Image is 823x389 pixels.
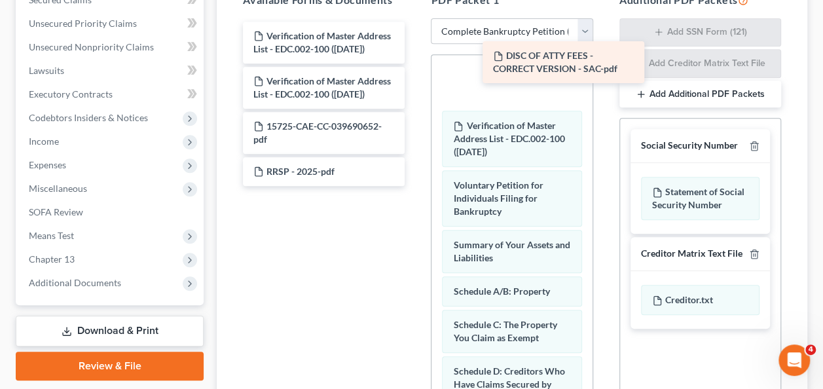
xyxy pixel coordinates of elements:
[29,206,83,217] span: SOFA Review
[16,316,204,346] a: Download & Print
[266,166,335,177] span: RRSP - 2025-pdf
[453,239,570,263] span: Summary of Your Assets and Liabilities
[29,18,137,29] span: Unsecured Priority Claims
[805,344,816,355] span: 4
[253,30,391,54] span: Verification of Master Address List - EDC.002-100 ([DATE])
[29,277,121,288] span: Additional Documents
[29,88,113,100] span: Executory Contracts
[29,41,154,52] span: Unsecured Nonpriority Claims
[453,286,549,297] span: Schedule A/B: Property
[29,253,75,265] span: Chapter 13
[29,230,74,241] span: Means Test
[18,35,204,59] a: Unsecured Nonpriority Claims
[16,352,204,380] a: Review & File
[453,179,543,217] span: Voluntary Petition for Individuals Filing for Bankruptcy
[619,18,781,47] button: Add SSN Form (121)
[641,248,742,260] div: Creditor Matrix Text File
[18,12,204,35] a: Unsecured Priority Claims
[641,139,738,152] div: Social Security Number
[29,159,66,170] span: Expenses
[453,120,564,157] span: Verification of Master Address List - EDC.002-100 ([DATE])
[29,136,59,147] span: Income
[253,120,382,145] span: 15725-CAE-CC-039690652-pdf
[641,285,759,315] div: Creditor.txt
[619,49,781,78] button: Add Creditor Matrix Text File
[29,183,87,194] span: Miscellaneous
[778,344,810,376] iframe: Intercom live chat
[493,50,617,74] span: DISC OF ATTY FEES - CORRECT VERSION - SAC-pdf
[253,75,391,100] span: Verification of Master Address List - EDC.002-100 ([DATE])
[18,83,204,106] a: Executory Contracts
[641,177,759,220] div: Statement of Social Security Number
[619,81,781,108] button: Add Additional PDF Packets
[18,59,204,83] a: Lawsuits
[29,112,148,123] span: Codebtors Insiders & Notices
[18,200,204,224] a: SOFA Review
[453,319,557,343] span: Schedule C: The Property You Claim as Exempt
[29,65,64,76] span: Lawsuits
